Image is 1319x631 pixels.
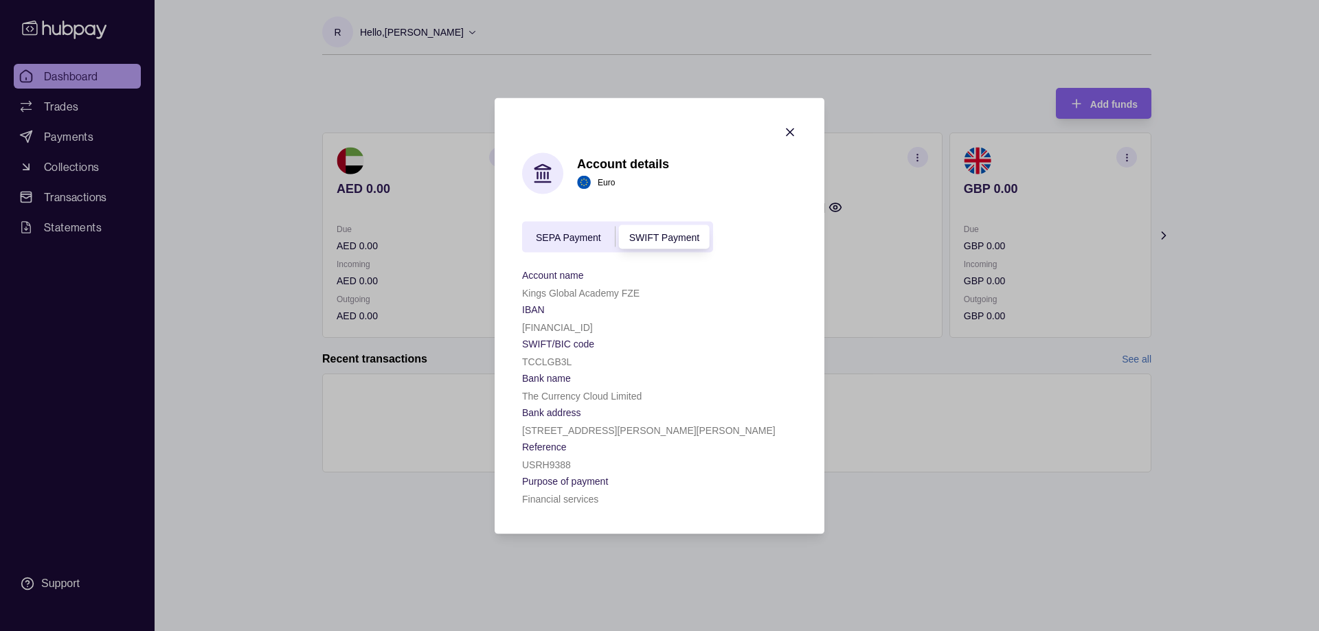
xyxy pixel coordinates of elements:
[536,232,601,243] span: SEPA Payment
[522,338,594,349] p: SWIFT/BIC code
[522,475,608,486] p: Purpose of payment
[522,321,593,332] p: [FINANCIAL_ID]
[522,372,571,383] p: Bank name
[577,157,669,172] h1: Account details
[629,232,699,243] span: SWIFT Payment
[522,303,545,314] p: IBAN
[522,287,640,298] p: Kings Global Academy FZE
[522,459,571,470] p: USRH9388
[522,221,713,252] div: accountIndex
[522,269,584,280] p: Account name
[522,441,567,452] p: Reference
[522,493,598,504] p: Financial services
[522,406,581,417] p: Bank address
[522,424,776,435] p: [STREET_ADDRESS][PERSON_NAME][PERSON_NAME]
[522,390,642,401] p: The Currency Cloud Limited
[522,356,572,367] p: TCCLGB3L
[577,176,591,190] img: eu
[598,175,615,190] p: Euro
